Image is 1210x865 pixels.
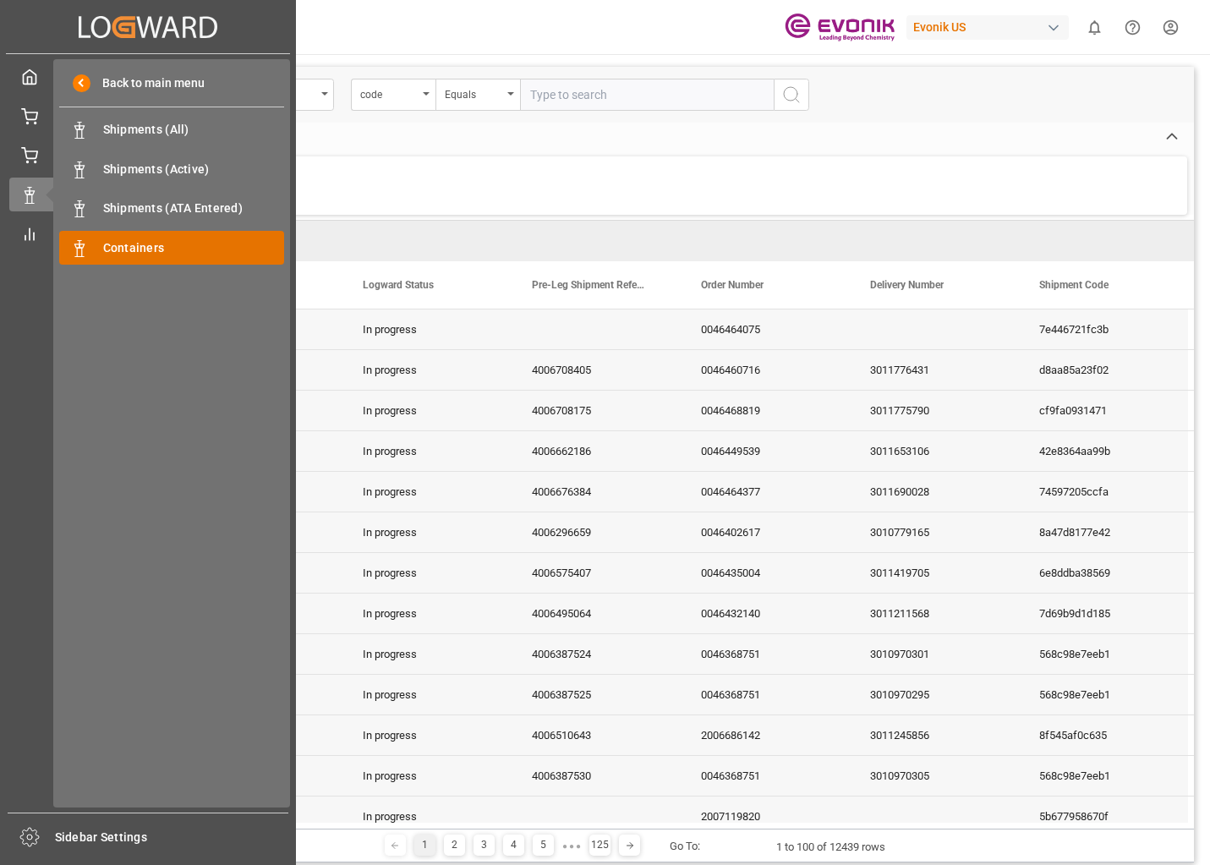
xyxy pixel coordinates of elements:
[533,835,554,856] div: 5
[1019,675,1188,714] div: 568c98e7eeb1
[785,13,895,42] img: Evonik-brand-mark-Deep-Purple-RGB.jpeg_1700498283.jpeg
[850,350,1019,390] div: 3011776431
[59,113,284,146] a: Shipments (All)
[776,839,885,856] div: 1 to 100 of 12439 rows
[670,838,700,855] div: Go To:
[9,139,287,172] a: Line Item All
[1019,553,1188,593] div: 6e8ddba38569
[342,675,512,714] div: In progress
[90,74,205,92] span: Back to main menu
[342,594,512,633] div: In progress
[1019,472,1188,512] div: 74597205ccfa
[512,391,681,430] div: 4006708175
[474,835,495,856] div: 3
[681,472,850,512] div: 0046464377
[435,79,520,111] button: open menu
[850,715,1019,755] div: 3011245856
[850,594,1019,633] div: 3011211568
[414,835,435,856] div: 1
[342,756,512,796] div: In progress
[774,79,809,111] button: search button
[512,634,681,674] div: 4006387524
[342,634,512,674] div: In progress
[681,512,850,552] div: 0046402617
[512,431,681,471] div: 4006662186
[512,512,681,552] div: 4006296659
[532,279,645,291] span: Pre-Leg Shipment Reference Evonik
[103,239,285,257] span: Containers
[342,797,512,836] div: In progress
[1114,8,1152,47] button: Help Center
[59,192,284,225] a: Shipments (ATA Entered)
[1019,309,1188,349] div: 7e446721fc3b
[1039,279,1109,291] span: Shipment Code
[681,594,850,633] div: 0046432140
[681,350,850,390] div: 0046460716
[906,11,1076,43] button: Evonik US
[850,675,1019,714] div: 3010970295
[103,161,285,178] span: Shipments (Active)
[9,99,287,132] a: Line Item Parking Lot
[850,553,1019,593] div: 3011419705
[342,553,512,593] div: In progress
[850,472,1019,512] div: 3011690028
[1019,391,1188,430] div: cf9fa0931471
[1019,512,1188,552] div: 8a47d8177e42
[512,675,681,714] div: 4006387525
[681,391,850,430] div: 0046468819
[681,756,850,796] div: 0046368751
[55,829,289,846] span: Sidebar Settings
[681,797,850,836] div: 2007119820
[1019,350,1188,390] div: d8aa85a23f02
[444,835,465,856] div: 2
[363,279,434,291] span: Logward Status
[342,309,512,349] div: In progress
[1076,8,1114,47] button: show 0 new notifications
[360,83,418,102] div: code
[351,79,435,111] button: open menu
[562,840,581,852] div: ● ● ●
[512,715,681,755] div: 4006510643
[1019,756,1188,796] div: 568c98e7eeb1
[850,391,1019,430] div: 3011775790
[906,15,1069,40] div: Evonik US
[1019,594,1188,633] div: 7d69b9d1d185
[9,217,287,250] a: My Reports
[870,279,944,291] span: Delivery Number
[59,231,284,264] a: Containers
[342,715,512,755] div: In progress
[681,675,850,714] div: 0046368751
[681,715,850,755] div: 2006686142
[589,835,610,856] div: 125
[342,350,512,390] div: In progress
[342,472,512,512] div: In progress
[103,200,285,217] span: Shipments (ATA Entered)
[445,83,502,102] div: Equals
[342,391,512,430] div: In progress
[681,553,850,593] div: 0046435004
[342,512,512,552] div: In progress
[103,121,285,139] span: Shipments (All)
[1019,715,1188,755] div: 8f545af0c635
[681,309,850,349] div: 0046464075
[850,634,1019,674] div: 3010970301
[503,835,524,856] div: 4
[512,594,681,633] div: 4006495064
[850,512,1019,552] div: 3010779165
[512,553,681,593] div: 4006575407
[850,756,1019,796] div: 3010970305
[701,279,764,291] span: Order Number
[342,431,512,471] div: In progress
[681,431,850,471] div: 0046449539
[9,60,287,93] a: My Cockpit
[520,79,774,111] input: Type to search
[1019,797,1188,836] div: 5b677958670f
[1019,634,1188,674] div: 568c98e7eeb1
[1019,431,1188,471] div: 42e8364aa99b
[850,431,1019,471] div: 3011653106
[512,350,681,390] div: 4006708405
[512,472,681,512] div: 4006676384
[59,152,284,185] a: Shipments (Active)
[681,634,850,674] div: 0046368751
[512,756,681,796] div: 4006387530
